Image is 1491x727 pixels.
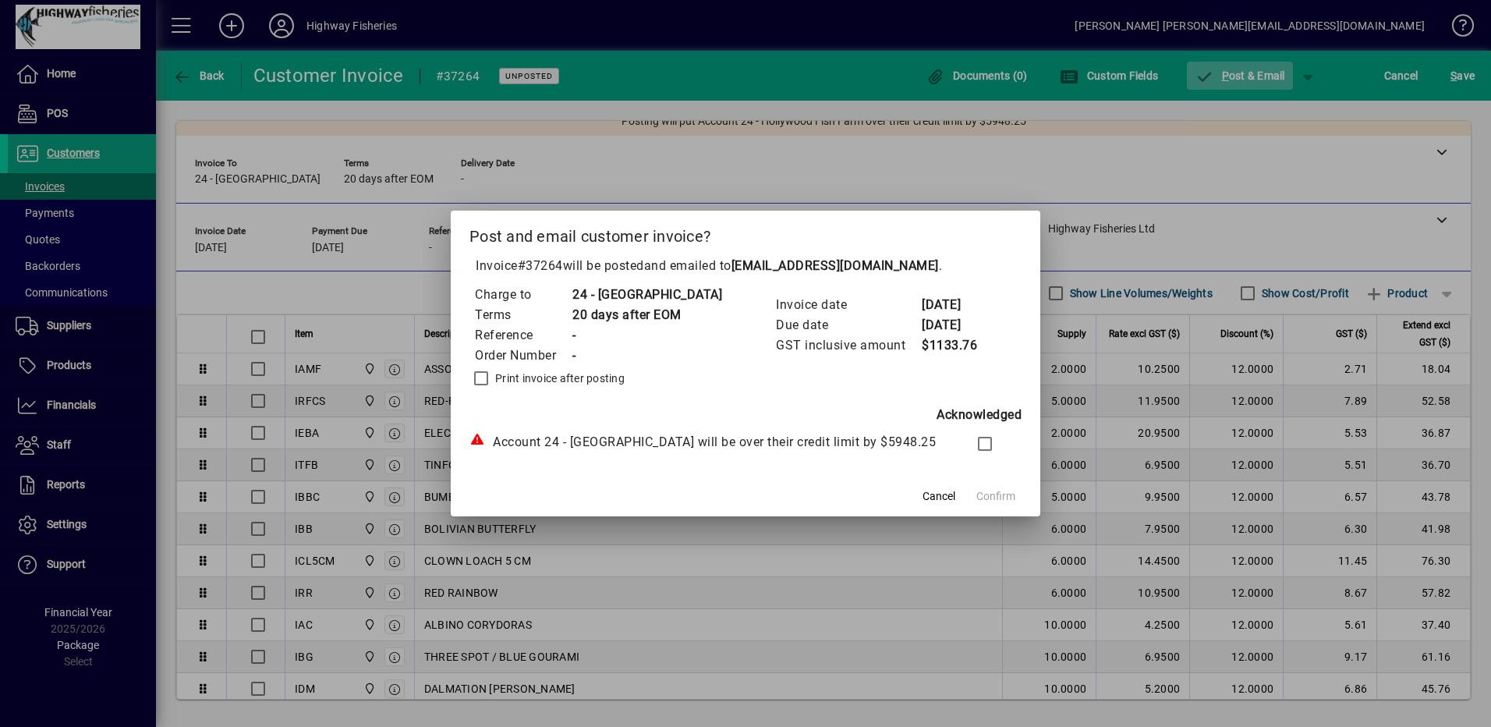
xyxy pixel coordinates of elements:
td: - [572,346,722,366]
td: [DATE] [921,315,983,335]
span: Cancel [923,488,955,505]
td: Invoice date [775,295,921,315]
td: Terms [474,305,572,325]
td: Reference [474,325,572,346]
div: Acknowledged [469,406,1022,424]
h2: Post and email customer invoice? [451,211,1040,256]
button: Cancel [914,482,964,510]
td: Due date [775,315,921,335]
td: 20 days after EOM [572,305,722,325]
label: Print invoice after posting [492,371,625,386]
span: and emailed to [644,258,939,273]
td: Charge to [474,285,572,305]
td: Order Number [474,346,572,366]
span: #37264 [518,258,563,273]
td: GST inclusive amount [775,335,921,356]
div: Account 24 - [GEOGRAPHIC_DATA] will be over their credit limit by $5948.25 [469,433,947,452]
b: [EMAIL_ADDRESS][DOMAIN_NAME] [731,258,939,273]
td: $1133.76 [921,335,983,356]
td: 24 - [GEOGRAPHIC_DATA] [572,285,722,305]
td: - [572,325,722,346]
p: Invoice will be posted . [469,257,1022,275]
td: [DATE] [921,295,983,315]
